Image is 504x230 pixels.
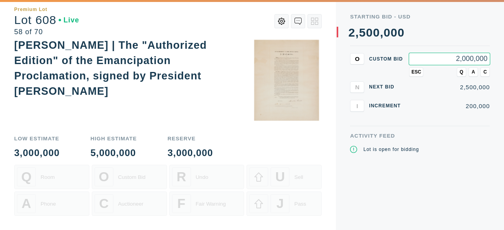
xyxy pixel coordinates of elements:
[350,100,364,112] button: I
[356,103,358,109] span: I
[384,27,391,39] div: 0
[409,67,423,77] button: ESC
[411,69,421,75] span: ESC
[355,84,359,90] span: N
[118,201,144,207] div: Auctioneer
[14,136,60,142] div: Low Estimate
[169,191,245,216] button: FFair Warning
[41,174,55,180] div: Room
[14,7,47,12] div: Premium Lot
[457,67,466,77] button: Q
[350,133,490,139] div: Activity Feed
[92,165,167,189] button: OCustom Bid
[472,69,475,75] span: A
[91,148,137,158] div: 5,000,000
[359,27,366,39] div: 5
[22,196,31,211] span: A
[99,196,109,211] span: C
[246,165,322,189] button: USell
[59,17,79,24] div: Live
[369,85,404,89] div: Next Bid
[276,196,284,211] span: J
[41,201,56,207] div: Phone
[350,53,364,65] button: O
[380,27,384,145] div: ,
[356,27,359,145] div: ,
[373,27,380,39] div: 0
[14,28,79,35] div: 58 of 70
[196,174,208,180] div: Undo
[369,57,404,61] div: Custom bid
[366,27,373,39] div: 0
[177,169,186,184] span: R
[246,191,322,216] button: JPass
[350,81,364,93] button: N
[369,103,404,108] div: Increment
[363,146,419,153] div: Lot is open for bidding
[91,136,137,142] div: High Estimate
[177,196,185,211] span: F
[469,67,478,77] button: A
[14,148,60,158] div: 3,000,000
[348,27,356,39] div: 2
[294,174,303,180] div: Sell
[92,191,167,216] button: CAuctioneer
[294,201,306,207] div: Pass
[167,148,213,158] div: 3,000,000
[169,165,245,189] button: RUndo
[480,67,490,77] button: C
[14,14,79,26] div: Lot 608
[391,27,398,39] div: 0
[14,191,89,216] button: APhone
[484,69,487,75] span: C
[275,169,285,184] span: U
[196,201,226,207] div: Fair Warning
[398,27,405,39] div: 0
[350,14,490,20] div: Starting Bid - USD
[14,39,207,97] div: [PERSON_NAME] | The "Authorized Edition" of the Emancipation Proclamation, signed by President [P...
[99,169,109,184] span: O
[460,69,463,75] span: Q
[167,136,213,142] div: Reserve
[355,55,360,62] span: O
[409,84,490,90] div: 2,500,000
[118,174,146,180] div: Custom Bid
[14,165,89,189] button: QRoom
[409,103,490,109] div: 200,000
[21,169,31,184] span: Q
